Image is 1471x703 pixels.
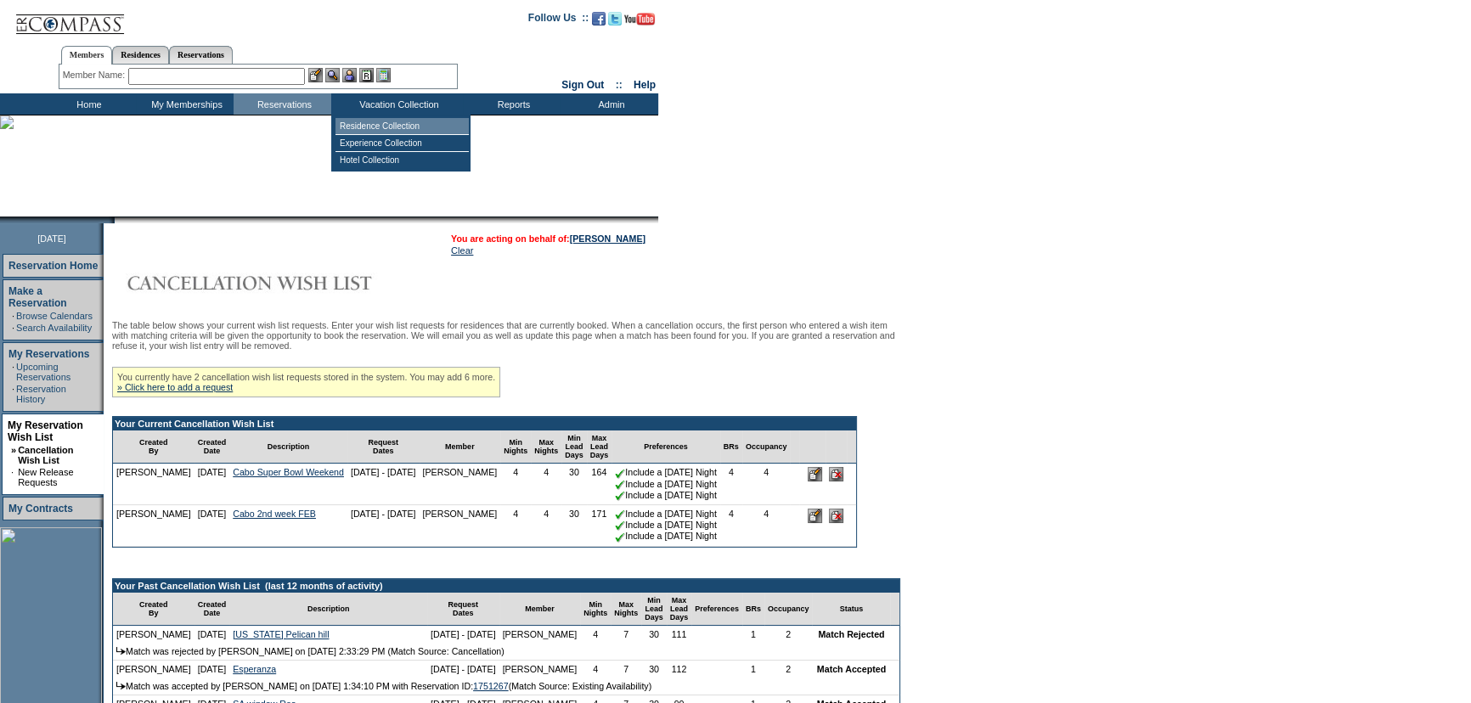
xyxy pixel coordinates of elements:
a: » Click here to add a request [117,382,233,392]
td: Preferences [612,430,720,464]
td: 4 [720,505,742,547]
a: Cancellation Wish List [18,445,73,465]
td: 30 [641,661,667,678]
input: Edit this Request [808,467,822,481]
td: · [11,467,16,487]
img: View [325,68,340,82]
td: [PERSON_NAME] [420,505,501,547]
td: Max Nights [531,430,561,464]
td: Max Nights [611,593,641,626]
img: promoShadowLeftCorner.gif [109,217,115,223]
img: Subscribe to our YouTube Channel [624,13,655,25]
a: Help [634,79,656,91]
td: [DATE] [194,626,230,643]
td: 4 [500,464,531,505]
td: Status [812,593,890,626]
a: Subscribe to our YouTube Channel [624,17,655,27]
td: [PERSON_NAME] [113,505,194,547]
td: 30 [561,464,587,505]
img: Become our fan on Facebook [592,12,606,25]
a: My Contracts [8,503,73,515]
td: Occupancy [742,430,791,464]
a: Follow us on Twitter [608,17,622,27]
td: Created By [113,430,194,464]
td: Follow Us :: [528,10,589,31]
td: Request Dates [347,430,420,464]
a: Upcoming Reservations [16,362,70,382]
nobr: Include a [DATE] Night [615,531,717,541]
td: 7 [611,661,641,678]
input: Delete this Request [829,509,843,523]
td: 30 [561,505,587,547]
a: Reservation History [16,384,66,404]
td: 1 [742,661,764,678]
td: Created Date [194,593,230,626]
td: 4 [500,505,531,547]
nobr: Include a [DATE] Night [615,509,717,519]
td: 7 [611,626,641,643]
img: Reservations [359,68,374,82]
td: Vacation Collection [331,93,463,115]
input: Delete this Request [829,467,843,481]
img: arrow.gif [116,682,126,689]
img: Impersonate [342,68,357,82]
td: 4 [742,464,791,505]
div: Member Name: [63,68,128,82]
td: 4 [580,626,611,643]
a: New Release Requests [18,467,73,487]
td: Occupancy [764,593,813,626]
td: Min Lead Days [561,430,587,464]
a: Members [61,46,113,65]
td: 2 [764,626,813,643]
td: Residence Collection [335,118,469,135]
td: Min Nights [500,430,531,464]
img: chkSmaller.gif [615,520,625,531]
td: Experience Collection [335,135,469,152]
nobr: Match Rejected [818,629,884,639]
div: You currently have 2 cancellation wish list requests stored in the system. You may add 6 more. [112,367,500,397]
a: Cabo Super Bowl Weekend [233,467,344,477]
img: Follow us on Twitter [608,12,622,25]
img: chkSmaller.gif [615,532,625,543]
a: Cabo 2nd week FEB [233,509,316,519]
nobr: Match Accepted [817,664,886,674]
span: You are acting on behalf of: [451,233,645,244]
td: · [12,362,14,382]
img: chkSmaller.gif [615,469,625,479]
img: arrow.gif [116,647,126,655]
td: 4 [531,505,561,547]
a: [PERSON_NAME] [570,233,645,244]
td: Match was rejected by [PERSON_NAME] on [DATE] 2:33:29 PM (Match Source: Cancellation) [113,643,899,661]
td: 164 [587,464,612,505]
td: 30 [641,626,667,643]
td: 2 [764,661,813,678]
a: My Reservation Wish List [8,419,83,443]
a: Search Availability [16,323,92,333]
img: b_calculator.gif [376,68,391,82]
nobr: Include a [DATE] Night [615,490,717,500]
img: chkSmaller.gif [615,509,625,520]
img: blank.gif [115,217,116,223]
td: Your Past Cancellation Wish List (last 12 months of activity) [113,579,899,593]
td: [PERSON_NAME] [499,626,581,643]
td: 1 [742,626,764,643]
td: · [12,384,14,404]
td: Hotel Collection [335,152,469,168]
span: [DATE] [37,233,66,244]
a: Esperanza [233,664,276,674]
td: Match was accepted by [PERSON_NAME] on [DATE] 1:34:10 PM with Reservation ID: (Match Source: Exis... [113,678,899,695]
td: My Memberships [136,93,234,115]
td: Request Dates [427,593,499,626]
b: » [11,445,16,455]
td: 4 [742,505,791,547]
td: Max Lead Days [667,593,692,626]
a: [US_STATE] Pelican hill [233,629,329,639]
img: b_edit.gif [308,68,323,82]
td: Reports [463,93,561,115]
td: · [12,323,14,333]
td: [DATE] [194,661,230,678]
img: chkSmaller.gif [615,480,625,490]
td: Max Lead Days [587,430,612,464]
td: [PERSON_NAME] [113,464,194,505]
nobr: [DATE] - [DATE] [351,467,416,477]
